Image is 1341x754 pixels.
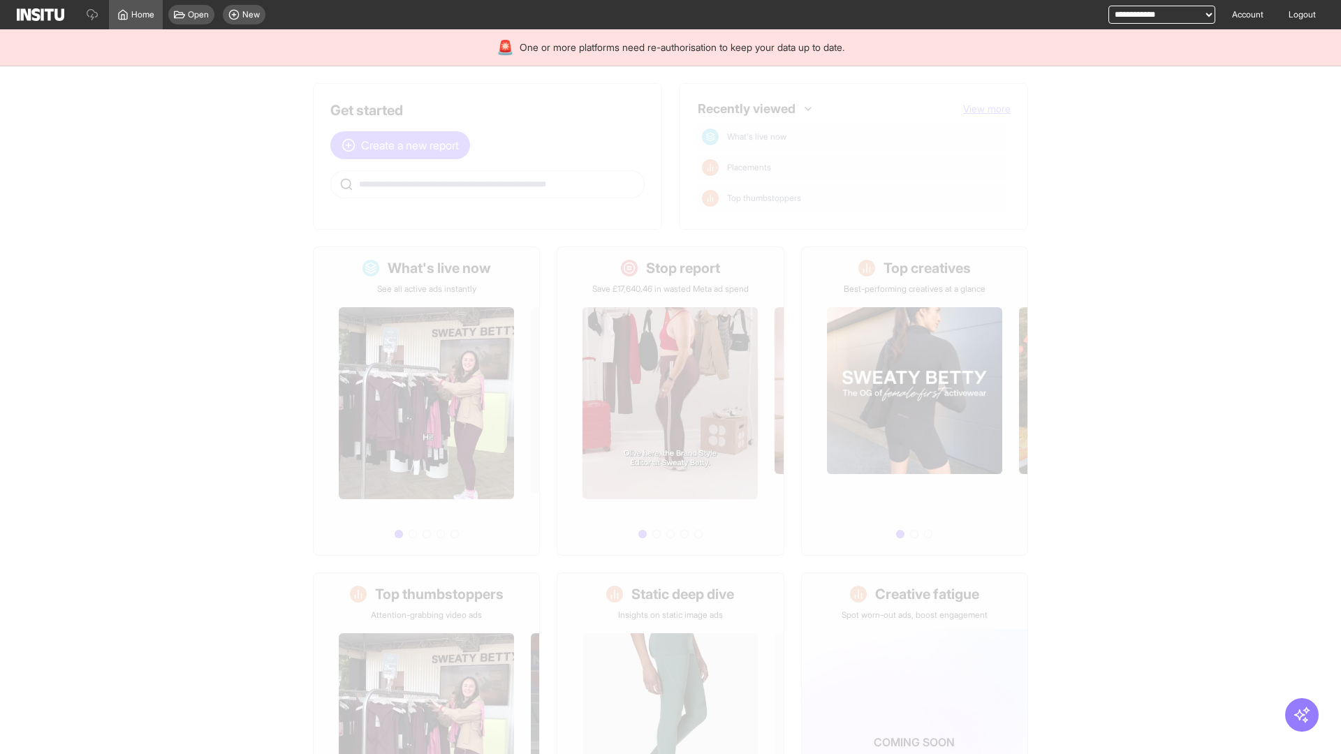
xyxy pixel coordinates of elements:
[17,8,64,21] img: Logo
[242,9,260,20] span: New
[497,38,514,57] div: 🚨
[131,9,154,20] span: Home
[520,40,844,54] span: One or more platforms need re-authorisation to keep your data up to date.
[188,9,209,20] span: Open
